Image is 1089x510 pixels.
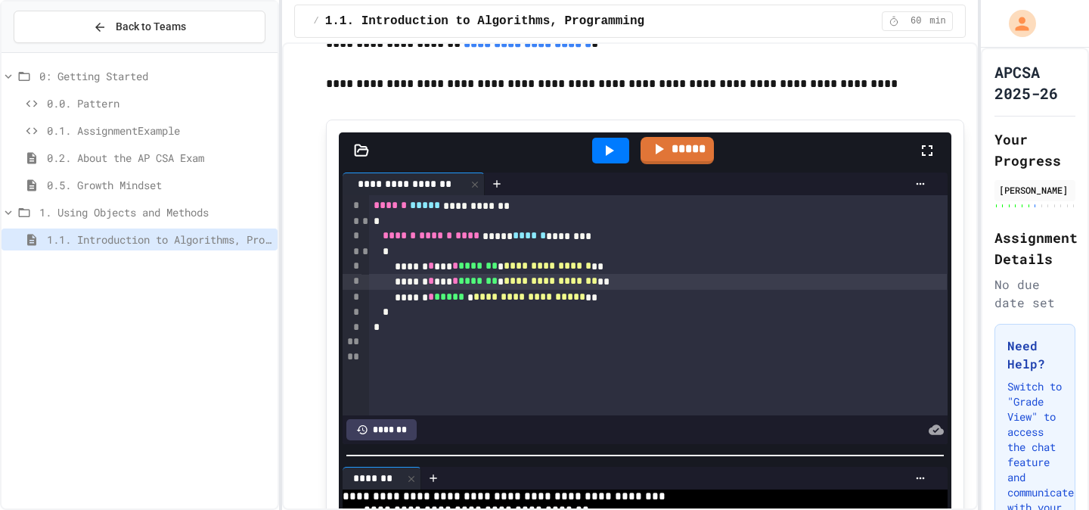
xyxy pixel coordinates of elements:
[47,232,271,247] span: 1.1. Introduction to Algorithms, Programming, and Compilers
[14,11,265,43] button: Back to Teams
[994,275,1075,312] div: No due date set
[993,6,1040,41] div: My Account
[47,123,271,138] span: 0.1. AssignmentExample
[39,204,271,220] span: 1. Using Objects and Methods
[116,19,186,35] span: Back to Teams
[47,150,271,166] span: 0.2. About the AP CSA Exam
[904,15,928,27] span: 60
[313,15,318,27] span: /
[994,61,1075,104] h1: APCSA 2025-26
[47,95,271,111] span: 0.0. Pattern
[1007,337,1063,373] h3: Need Help?
[994,227,1075,269] h2: Assignment Details
[999,183,1071,197] div: [PERSON_NAME]
[929,15,946,27] span: min
[994,129,1075,171] h2: Your Progress
[39,68,271,84] span: 0: Getting Started
[47,177,271,193] span: 0.5. Growth Mindset
[325,12,754,30] span: 1.1. Introduction to Algorithms, Programming, and Compilers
